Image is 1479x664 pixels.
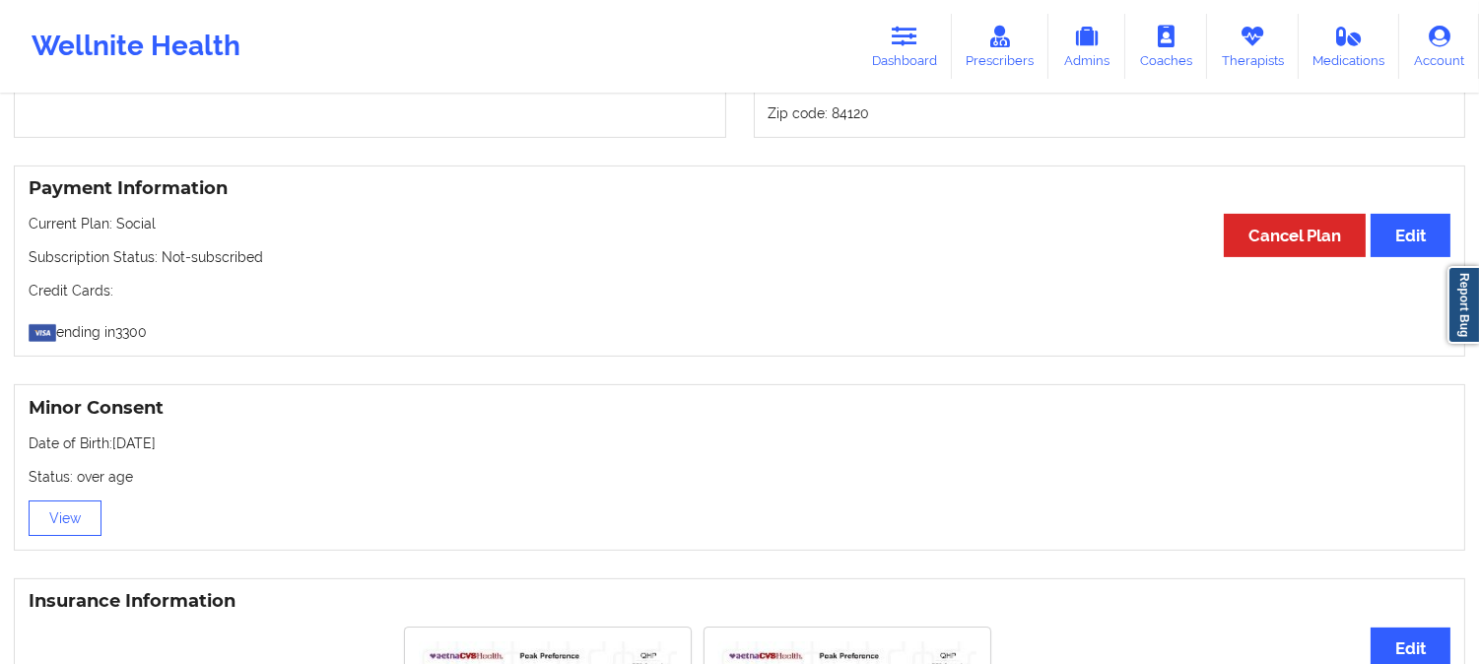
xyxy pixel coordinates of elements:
p: Credit Cards: [29,281,1450,300]
a: Therapists [1207,14,1299,79]
h3: Insurance Information [29,590,1450,613]
a: Admins [1048,14,1125,79]
h3: Payment Information [29,177,1450,200]
p: Subscription Status: Not-subscribed [29,247,1450,267]
p: Date of Birth: [DATE] [29,433,1450,453]
p: Status: over age [29,467,1450,487]
button: Edit [1371,214,1450,256]
p: Zip code: 84120 [769,103,1451,123]
h3: Minor Consent [29,397,1450,420]
a: Account [1399,14,1479,79]
a: Dashboard [857,14,952,79]
p: Current Plan: Social [29,214,1450,233]
a: Prescribers [952,14,1049,79]
button: Cancel Plan [1224,214,1366,256]
a: Medications [1299,14,1400,79]
button: View [29,500,101,536]
a: Report Bug [1447,266,1479,344]
a: Coaches [1125,14,1207,79]
p: ending in 3300 [29,314,1450,342]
